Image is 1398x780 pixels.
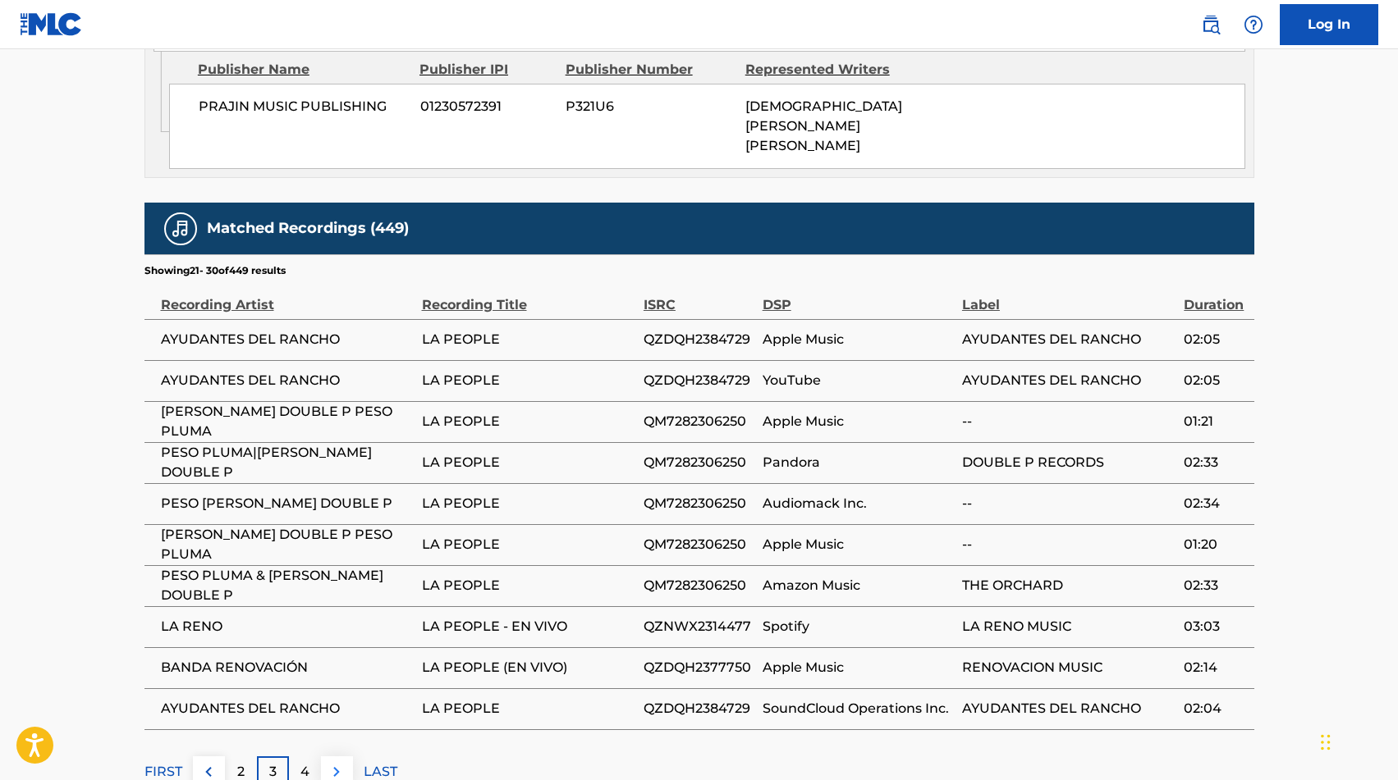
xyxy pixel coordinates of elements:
span: LA PEOPLE [422,330,635,349]
span: LA PEOPLE - EN VIVO [422,617,635,636]
div: Recording Title [422,278,635,315]
span: [DEMOGRAPHIC_DATA][PERSON_NAME] [PERSON_NAME] [745,98,902,153]
div: Publisher Name [198,60,407,80]
div: Recording Artist [161,278,414,315]
div: Help [1237,8,1270,41]
span: LA RENO MUSIC [962,617,1176,636]
span: -- [962,535,1176,554]
span: 02:14 [1184,658,1245,677]
span: QM7282306250 [644,494,754,513]
span: LA PEOPLE [422,453,635,472]
span: QM7282306250 [644,535,754,554]
span: BANDA RENOVACIÓN [161,658,414,677]
span: 02:04 [1184,699,1245,718]
span: [PERSON_NAME] DOUBLE P PESO PLUMA [161,402,414,441]
span: 03:03 [1184,617,1245,636]
span: PESO [PERSON_NAME] DOUBLE P [161,494,414,513]
span: 01230572391 [420,97,553,116]
span: AYUDANTES DEL RANCHO [161,330,414,349]
span: QM7282306250 [644,412,754,431]
span: QZDQH2384729 [644,371,754,390]
span: LA PEOPLE [422,371,635,390]
span: QZDQH2384729 [644,699,754,718]
span: 01:21 [1184,412,1245,431]
span: PESO PLUMA & [PERSON_NAME] DOUBLE P [161,566,414,605]
span: LA RENO [161,617,414,636]
span: Apple Music [763,412,954,431]
span: 02:05 [1184,371,1245,390]
p: Showing 21 - 30 of 449 results [144,263,286,278]
span: AYUDANTES DEL RANCHO [962,330,1176,349]
span: PRAJIN MUSIC PUBLISHING [199,97,408,116]
span: PESO PLUMA|[PERSON_NAME] DOUBLE P [161,443,414,482]
a: Public Search [1194,8,1227,41]
span: Audiomack Inc. [763,494,954,513]
img: MLC Logo [20,12,83,36]
span: 02:34 [1184,494,1245,513]
span: RENOVACION MUSIC [962,658,1176,677]
span: AYUDANTES DEL RANCHO [962,699,1176,718]
span: LA PEOPLE [422,576,635,595]
span: LA PEOPLE [422,535,635,554]
span: QM7282306250 [644,453,754,472]
span: LA PEOPLE [422,494,635,513]
div: Publisher Number [566,60,733,80]
span: QZNWX2314477 [644,617,754,636]
span: [PERSON_NAME] DOUBLE P PESO PLUMA [161,525,414,564]
span: 02:05 [1184,330,1245,349]
span: LA PEOPLE (EN VIVO) [422,658,635,677]
span: Amazon Music [763,576,954,595]
span: AYUDANTES DEL RANCHO [962,371,1176,390]
span: Apple Music [763,658,954,677]
a: Log In [1280,4,1378,45]
img: Matched Recordings [171,219,190,239]
img: help [1244,15,1263,34]
span: LA PEOPLE [422,699,635,718]
div: Widget de chat [1316,701,1398,780]
div: Publisher IPI [419,60,553,80]
span: 02:33 [1184,453,1245,472]
iframe: Chat Widget [1316,701,1398,780]
div: Arrastrar [1321,718,1331,767]
div: Duration [1184,278,1245,315]
div: Represented Writers [745,60,913,80]
span: 01:20 [1184,535,1245,554]
span: QZDQH2377750 [644,658,754,677]
span: Spotify [763,617,954,636]
span: -- [962,412,1176,431]
span: 02:33 [1184,576,1245,595]
span: YouTube [763,371,954,390]
h5: Matched Recordings (449) [207,219,409,238]
span: AYUDANTES DEL RANCHO [161,371,414,390]
span: THE ORCHARD [962,576,1176,595]
div: ISRC [644,278,754,315]
span: SoundCloud Operations Inc. [763,699,954,718]
span: -- [962,494,1176,513]
span: Apple Music [763,535,954,554]
span: AYUDANTES DEL RANCHO [161,699,414,718]
div: DSP [763,278,954,315]
span: Apple Music [763,330,954,349]
span: Pandora [763,453,954,472]
span: DOUBLE P RECORDS [962,453,1176,472]
span: P321U6 [566,97,733,116]
span: QZDQH2384729 [644,330,754,349]
span: QM7282306250 [644,576,754,595]
span: LA PEOPLE [422,412,635,431]
img: search [1201,15,1221,34]
div: Label [962,278,1176,315]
